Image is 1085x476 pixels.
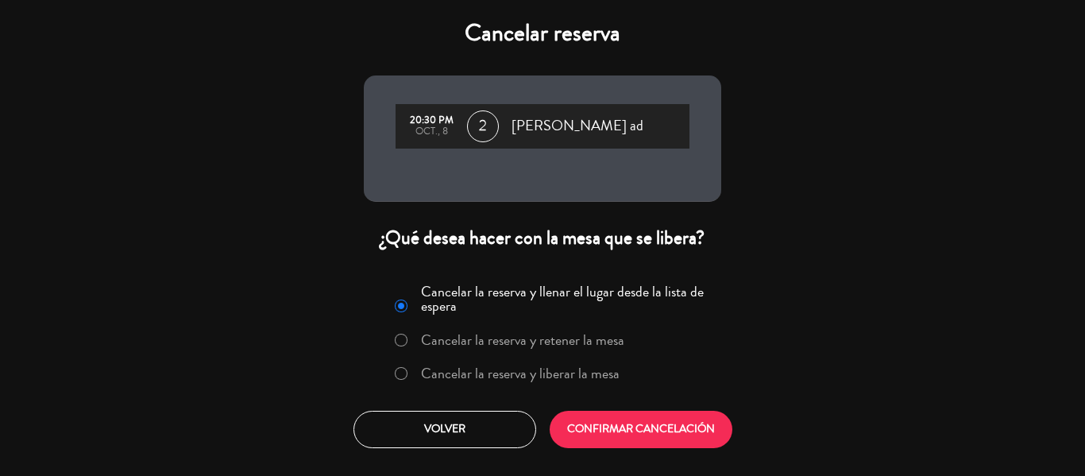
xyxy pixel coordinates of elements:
label: Cancelar la reserva y liberar la mesa [421,366,620,381]
button: Volver [353,411,536,448]
span: [PERSON_NAME] ad [512,114,643,138]
label: Cancelar la reserva y llenar el lugar desde la lista de espera [421,284,712,313]
h4: Cancelar reserva [364,19,721,48]
label: Cancelar la reserva y retener la mesa [421,333,624,347]
div: ¿Qué desea hacer con la mesa que se libera? [364,226,721,250]
span: 2 [467,110,499,142]
div: 20:30 PM [403,115,459,126]
div: oct., 8 [403,126,459,137]
button: CONFIRMAR CANCELACIÓN [550,411,732,448]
